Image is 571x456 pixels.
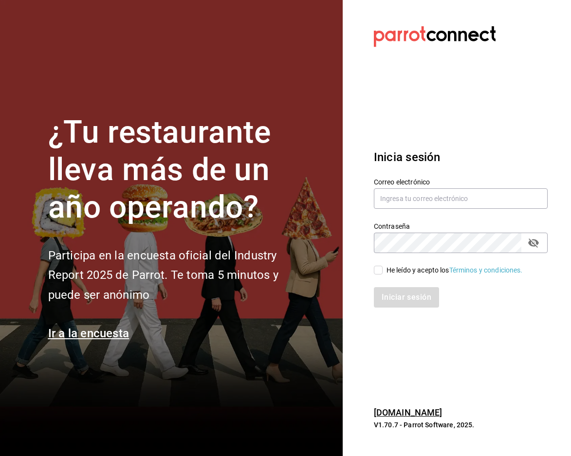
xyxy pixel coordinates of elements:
[525,235,542,251] button: passwordField
[374,420,548,430] p: V1.70.7 - Parrot Software, 2025.
[374,148,548,166] h3: Inicia sesión
[449,266,523,274] a: Términos y condiciones.
[48,246,311,305] h2: Participa en la encuesta oficial del Industry Report 2025 de Parrot. Te toma 5 minutos y puede se...
[374,223,548,230] label: Contraseña
[374,407,442,418] a: [DOMAIN_NAME]
[48,327,129,340] a: Ir a la encuesta
[374,188,548,209] input: Ingresa tu correo electrónico
[387,265,523,275] div: He leído y acepto los
[48,114,311,226] h1: ¿Tu restaurante lleva más de un año operando?
[374,179,548,185] label: Correo electrónico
